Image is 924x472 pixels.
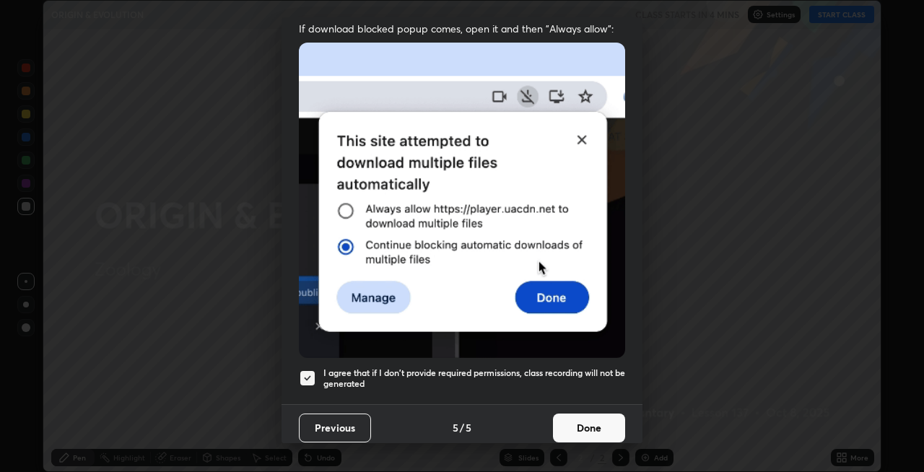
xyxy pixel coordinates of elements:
[323,367,625,390] h5: I agree that if I don't provide required permissions, class recording will not be generated
[466,420,471,435] h4: 5
[299,22,625,35] span: If download blocked popup comes, open it and then "Always allow":
[460,420,464,435] h4: /
[299,414,371,442] button: Previous
[453,420,458,435] h4: 5
[299,43,625,358] img: downloads-permission-blocked.gif
[553,414,625,442] button: Done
